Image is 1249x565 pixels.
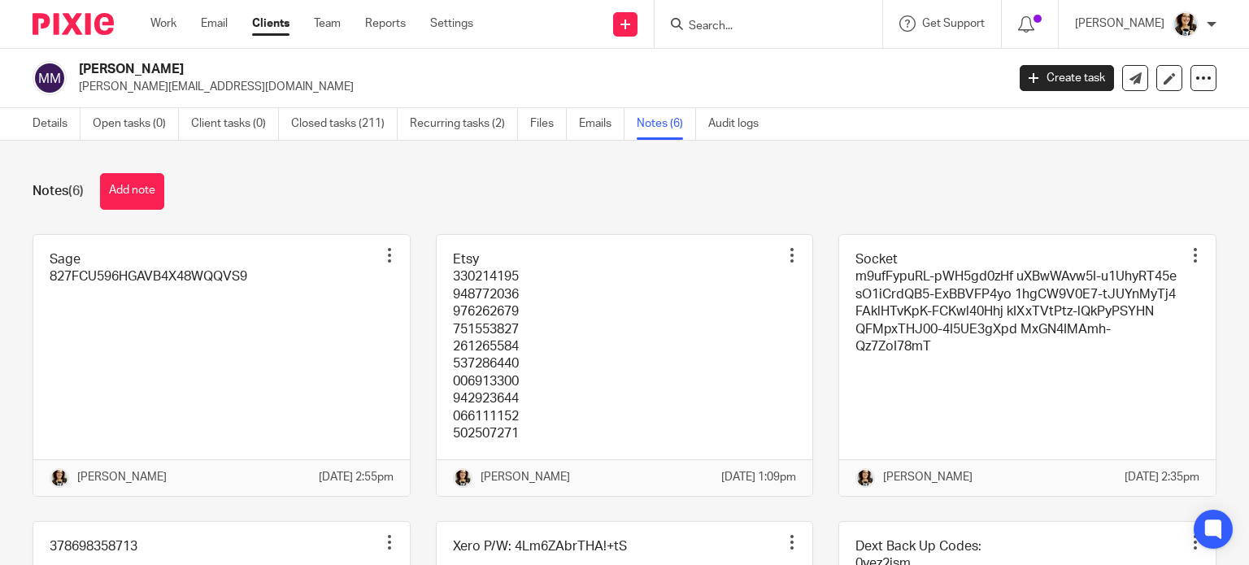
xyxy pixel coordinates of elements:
[252,15,289,32] a: Clients
[687,20,833,34] input: Search
[855,468,875,488] img: 2020-11-15%2017.26.54-1.jpg
[708,108,771,140] a: Audit logs
[579,108,624,140] a: Emails
[410,108,518,140] a: Recurring tasks (2)
[1020,65,1114,91] a: Create task
[33,13,114,35] img: Pixie
[79,61,812,78] h2: [PERSON_NAME]
[79,79,995,95] p: [PERSON_NAME][EMAIL_ADDRESS][DOMAIN_NAME]
[77,469,167,485] p: [PERSON_NAME]
[453,468,472,488] img: 2020-11-15%2017.26.54-1.jpg
[50,468,69,488] img: 2020-11-15%2017.26.54-1.jpg
[33,108,81,140] a: Details
[314,15,341,32] a: Team
[883,469,973,485] p: [PERSON_NAME]
[530,108,567,140] a: Files
[922,18,985,29] span: Get Support
[430,15,473,32] a: Settings
[1075,15,1164,32] p: [PERSON_NAME]
[365,15,406,32] a: Reports
[201,15,228,32] a: Email
[93,108,179,140] a: Open tasks (0)
[481,469,570,485] p: [PERSON_NAME]
[33,183,84,200] h1: Notes
[637,108,696,140] a: Notes (6)
[721,469,796,485] p: [DATE] 1:09pm
[1125,469,1199,485] p: [DATE] 2:35pm
[68,185,84,198] span: (6)
[100,173,164,210] button: Add note
[291,108,398,140] a: Closed tasks (211)
[191,108,279,140] a: Client tasks (0)
[1173,11,1199,37] img: 2020-11-15%2017.26.54-1.jpg
[33,61,67,95] img: svg%3E
[319,469,394,485] p: [DATE] 2:55pm
[150,15,176,32] a: Work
